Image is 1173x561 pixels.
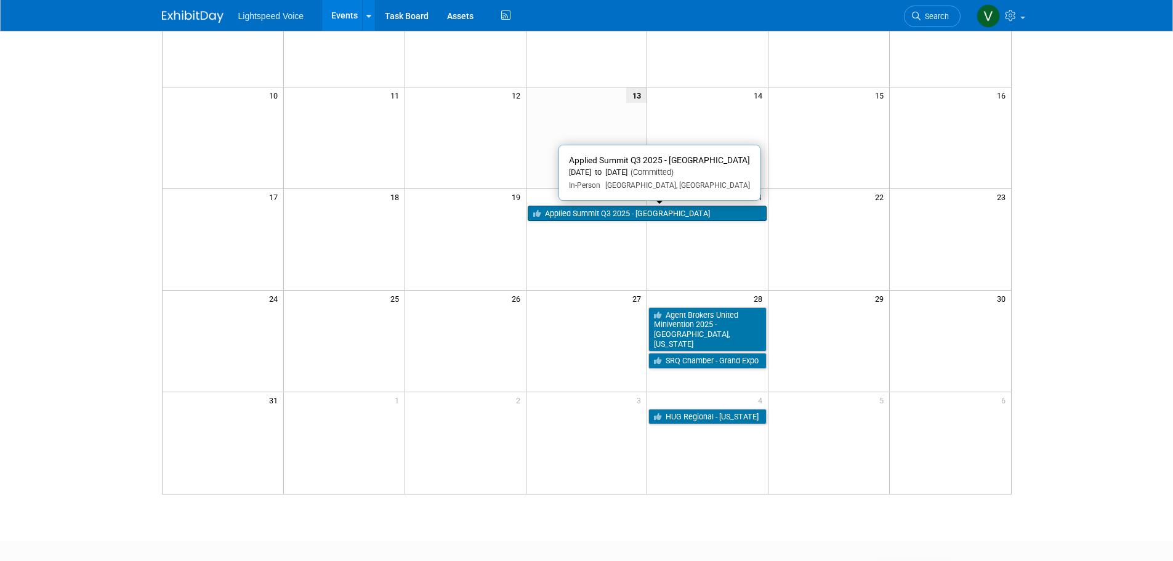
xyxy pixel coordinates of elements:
a: Search [904,6,961,27]
span: 1 [393,392,405,408]
span: 19 [510,189,526,204]
span: 4 [757,392,768,408]
span: Search [921,12,949,21]
span: 12 [510,87,526,103]
span: 28 [752,291,768,306]
span: Lightspeed Voice [238,11,304,21]
span: 6 [1000,392,1011,408]
a: Agent Brokers United Minivention 2025 - [GEOGRAPHIC_DATA], [US_STATE] [648,307,767,352]
span: 25 [389,291,405,306]
span: 31 [268,392,283,408]
span: 23 [996,189,1011,204]
img: Veronika Perkowski [977,4,1000,28]
span: 11 [389,87,405,103]
span: 30 [996,291,1011,306]
span: 2 [515,392,526,408]
span: 27 [631,291,647,306]
span: 5 [878,392,889,408]
span: 3 [635,392,647,408]
span: 18 [389,189,405,204]
span: 26 [510,291,526,306]
span: Applied Summit Q3 2025 - [GEOGRAPHIC_DATA] [569,155,750,165]
span: [GEOGRAPHIC_DATA], [GEOGRAPHIC_DATA] [600,181,750,190]
span: 10 [268,87,283,103]
a: Applied Summit Q3 2025 - [GEOGRAPHIC_DATA] [528,206,767,222]
span: 16 [996,87,1011,103]
span: 14 [752,87,768,103]
span: 29 [874,291,889,306]
span: (Committed) [627,167,674,177]
a: SRQ Chamber - Grand Expo [648,353,767,369]
a: HUG Regional - [US_STATE] [648,409,767,425]
span: 15 [874,87,889,103]
span: 17 [268,189,283,204]
img: ExhibitDay [162,10,224,23]
span: 13 [626,87,647,103]
span: 22 [874,189,889,204]
span: In-Person [569,181,600,190]
span: 24 [268,291,283,306]
div: [DATE] to [DATE] [569,167,750,178]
